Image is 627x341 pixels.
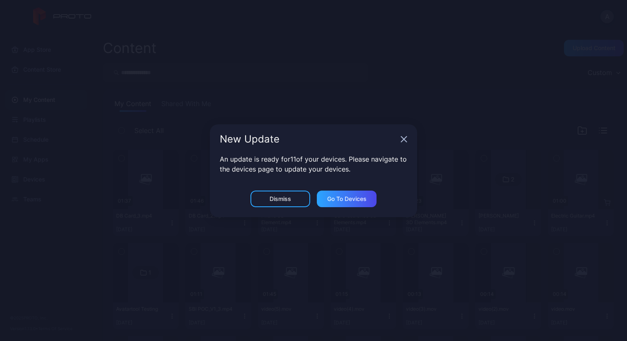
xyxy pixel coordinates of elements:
[220,154,407,174] p: An update is ready for 11 of your devices. Please navigate to the devices page to update your dev...
[270,196,291,202] div: Dismiss
[327,196,367,202] div: Go to devices
[317,191,377,207] button: Go to devices
[220,134,397,144] div: New Update
[250,191,310,207] button: Dismiss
